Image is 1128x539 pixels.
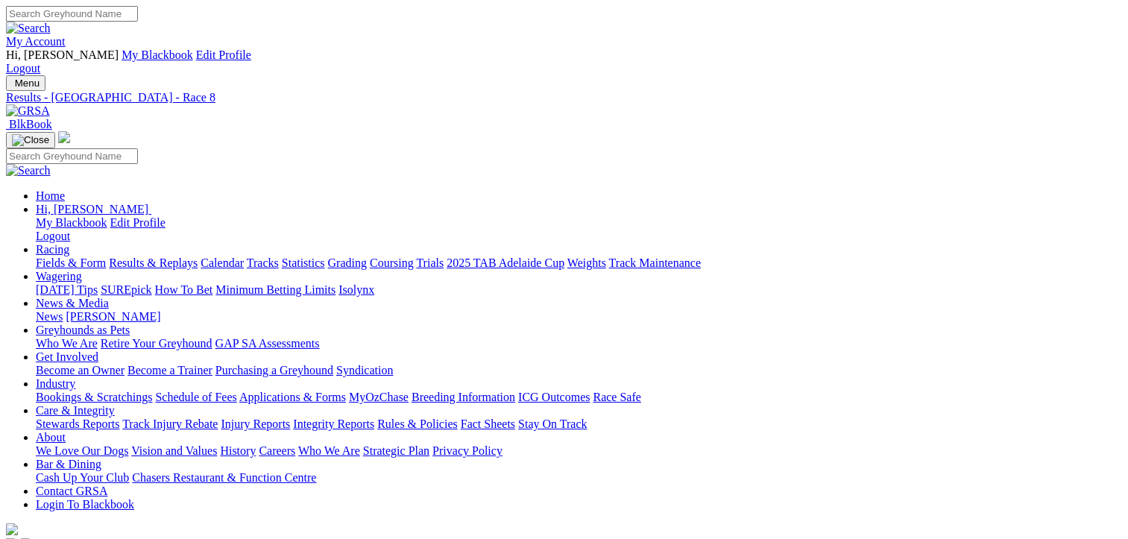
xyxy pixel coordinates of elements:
div: Care & Integrity [36,417,1122,431]
a: Trials [416,256,444,269]
a: Racing [36,243,69,256]
img: logo-grsa-white.png [6,523,18,535]
a: Get Involved [36,350,98,363]
img: Search [6,164,51,177]
a: News [36,310,63,323]
a: Who We Are [36,337,98,350]
a: Hi, [PERSON_NAME] [36,203,151,215]
img: Search [6,22,51,35]
div: Get Involved [36,364,1122,377]
span: Menu [15,78,40,89]
a: My Blackbook [36,216,107,229]
a: Weights [567,256,606,269]
div: My Account [6,48,1122,75]
a: How To Bet [155,283,213,296]
div: Industry [36,391,1122,404]
div: Racing [36,256,1122,270]
a: Strategic Plan [363,444,429,457]
a: Contact GRSA [36,485,107,497]
a: Care & Integrity [36,404,115,417]
input: Search [6,6,138,22]
a: My Account [6,35,66,48]
a: ICG Outcomes [518,391,590,403]
div: Hi, [PERSON_NAME] [36,216,1122,243]
span: Hi, [PERSON_NAME] [6,48,119,61]
a: Retire Your Greyhound [101,337,212,350]
a: Breeding Information [412,391,515,403]
a: Bookings & Scratchings [36,391,152,403]
a: Grading [328,256,367,269]
img: Close [12,134,49,146]
a: Applications & Forms [239,391,346,403]
a: Statistics [282,256,325,269]
span: Hi, [PERSON_NAME] [36,203,148,215]
a: Wagering [36,270,82,283]
a: Minimum Betting Limits [215,283,335,296]
a: Privacy Policy [432,444,502,457]
a: Fact Sheets [461,417,515,430]
img: logo-grsa-white.png [58,131,70,143]
a: Logout [6,62,40,75]
div: Wagering [36,283,1122,297]
a: Schedule of Fees [155,391,236,403]
a: GAP SA Assessments [215,337,320,350]
a: Cash Up Your Club [36,471,129,484]
a: Stewards Reports [36,417,119,430]
a: Chasers Restaurant & Function Centre [132,471,316,484]
a: SUREpick [101,283,151,296]
a: Home [36,189,65,202]
a: BlkBook [6,118,52,130]
a: News & Media [36,297,109,309]
a: 2025 TAB Adelaide Cup [447,256,564,269]
a: Edit Profile [196,48,251,61]
a: About [36,431,66,444]
input: Search [6,148,138,164]
a: Integrity Reports [293,417,374,430]
a: Greyhounds as Pets [36,324,130,336]
a: Become an Owner [36,364,125,376]
a: Injury Reports [221,417,290,430]
a: MyOzChase [349,391,409,403]
a: [DATE] Tips [36,283,98,296]
a: Edit Profile [110,216,166,229]
a: Calendar [201,256,244,269]
a: Fields & Form [36,256,106,269]
div: Greyhounds as Pets [36,337,1122,350]
a: [PERSON_NAME] [66,310,160,323]
a: Login To Blackbook [36,498,134,511]
a: Logout [36,230,70,242]
a: Careers [259,444,295,457]
div: News & Media [36,310,1122,324]
a: Coursing [370,256,414,269]
a: Industry [36,377,75,390]
span: BlkBook [9,118,52,130]
a: Purchasing a Greyhound [215,364,333,376]
a: Track Maintenance [609,256,701,269]
img: GRSA [6,104,50,118]
a: Tracks [247,256,279,269]
button: Toggle navigation [6,75,45,91]
a: Isolynx [338,283,374,296]
a: Syndication [336,364,393,376]
a: Stay On Track [518,417,587,430]
a: We Love Our Dogs [36,444,128,457]
a: My Blackbook [122,48,193,61]
a: Rules & Policies [377,417,458,430]
a: Vision and Values [131,444,217,457]
a: Become a Trainer [127,364,212,376]
a: Results - [GEOGRAPHIC_DATA] - Race 8 [6,91,1122,104]
div: Bar & Dining [36,471,1122,485]
a: History [220,444,256,457]
div: About [36,444,1122,458]
a: Results & Replays [109,256,198,269]
a: Track Injury Rebate [122,417,218,430]
a: Race Safe [593,391,640,403]
a: Who We Are [298,444,360,457]
a: Bar & Dining [36,458,101,470]
button: Toggle navigation [6,132,55,148]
